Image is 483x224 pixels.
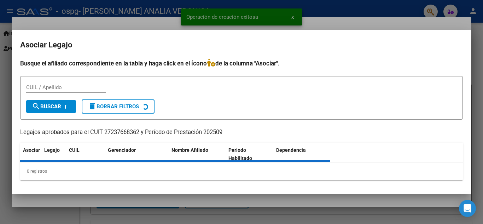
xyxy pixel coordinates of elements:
[20,38,463,52] h2: Asociar Legajo
[69,147,80,153] span: CUIL
[20,128,463,137] p: Legajos aprobados para el CUIT 27237668362 y Período de Prestación 202509
[108,147,136,153] span: Gerenciador
[273,143,330,166] datatable-header-cell: Dependencia
[20,162,463,180] div: 0 registros
[26,100,76,113] button: Buscar
[66,143,105,166] datatable-header-cell: CUIL
[88,102,97,110] mat-icon: delete
[105,143,169,166] datatable-header-cell: Gerenciador
[32,103,61,110] span: Buscar
[20,59,463,68] h4: Busque el afiliado correspondiente en la tabla y haga click en el ícono de la columna "Asociar".
[32,102,40,110] mat-icon: search
[171,147,208,153] span: Nombre Afiliado
[226,143,273,166] datatable-header-cell: Periodo Habilitado
[276,147,306,153] span: Dependencia
[23,147,40,153] span: Asociar
[44,147,60,153] span: Legajo
[20,143,41,166] datatable-header-cell: Asociar
[41,143,66,166] datatable-header-cell: Legajo
[169,143,226,166] datatable-header-cell: Nombre Afiliado
[88,103,139,110] span: Borrar Filtros
[228,147,252,161] span: Periodo Habilitado
[82,99,155,114] button: Borrar Filtros
[459,200,476,217] div: Open Intercom Messenger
